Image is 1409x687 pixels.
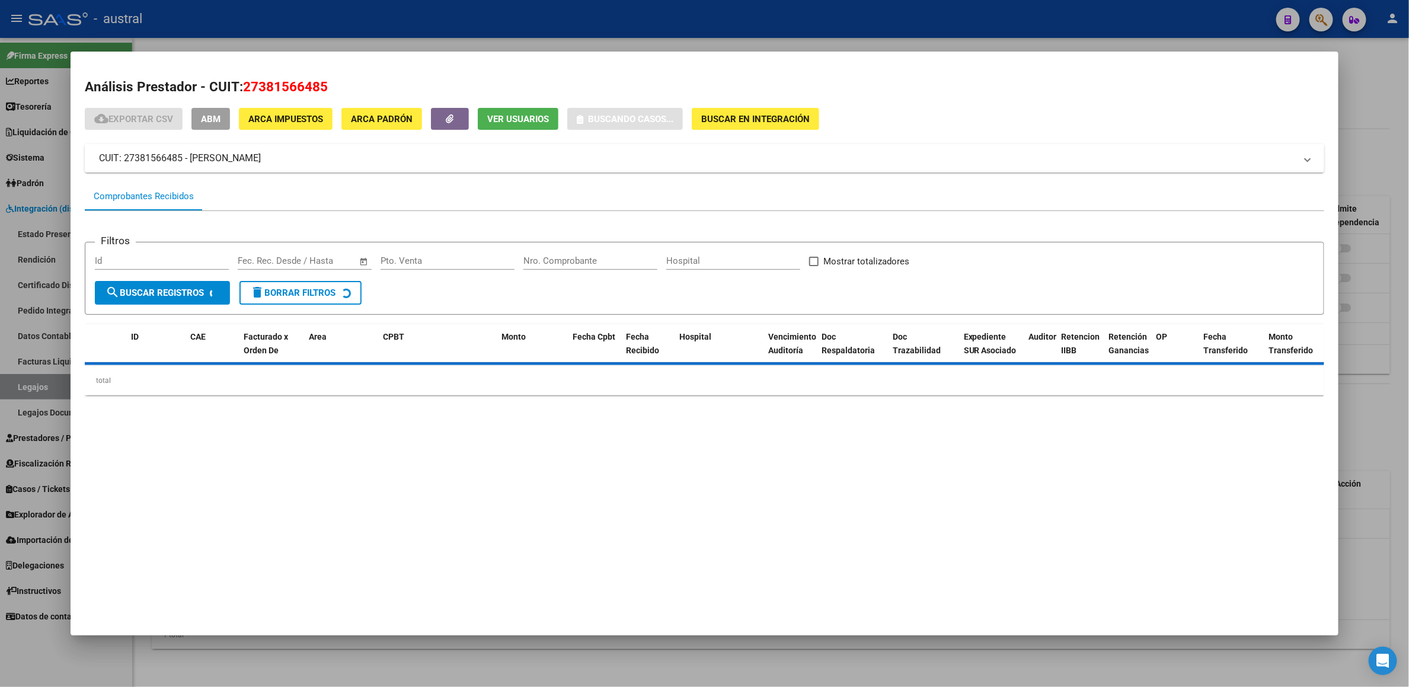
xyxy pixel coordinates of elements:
[501,332,526,341] span: Monto
[85,77,1324,97] h2: Análisis Prestador - CUIT:
[250,287,336,298] span: Borrar Filtros
[201,114,221,124] span: ABM
[1029,332,1064,341] span: Auditoria
[351,114,413,124] span: ARCA Padrón
[106,287,204,298] span: Buscar Registros
[763,324,817,376] datatable-header-cell: Vencimiento Auditoría
[568,324,621,376] datatable-header-cell: Fecha Cpbt
[692,108,819,130] button: Buscar en Integración
[309,332,327,341] span: Area
[378,324,497,376] datatable-header-cell: CPBT
[701,114,810,124] span: Buscar en Integración
[1057,324,1104,376] datatable-header-cell: Retencion IIBB
[94,114,173,124] span: Exportar CSV
[99,151,1296,165] mat-panel-title: CUIT: 27381566485 - [PERSON_NAME]
[95,233,136,248] h3: Filtros
[768,332,816,355] span: Vencimiento Auditoría
[94,190,194,203] div: Comprobantes Recibidos
[106,285,120,299] mat-icon: search
[679,332,711,341] span: Hospital
[959,324,1024,376] datatable-header-cell: Expediente SUR Asociado
[478,108,558,130] button: Ver Usuarios
[94,111,108,126] mat-icon: cloud_download
[304,324,378,376] datatable-header-cell: Area
[357,255,370,269] button: Open calendar
[95,281,230,305] button: Buscar Registros
[1024,324,1057,376] datatable-header-cell: Auditoria
[1264,324,1330,376] datatable-header-cell: Monto Transferido
[190,332,206,341] span: CAE
[1152,324,1199,376] datatable-header-cell: OP
[893,332,941,355] span: Doc Trazabilidad
[238,255,276,266] input: Start date
[85,366,1324,395] div: total
[383,332,404,341] span: CPBT
[675,324,763,376] datatable-header-cell: Hospital
[1109,332,1149,355] span: Retención Ganancias
[573,332,615,341] span: Fecha Cpbt
[964,332,1017,355] span: Expediente SUR Asociado
[131,332,139,341] span: ID
[588,114,673,124] span: Buscando casos...
[287,255,344,266] input: End date
[1199,324,1264,376] datatable-header-cell: Fecha Transferido
[626,332,659,355] span: Fecha Recibido
[239,281,362,305] button: Borrar Filtros
[243,79,328,94] span: 27381566485
[1369,647,1397,675] div: Open Intercom Messenger
[1269,332,1314,355] span: Monto Transferido
[621,324,675,376] datatable-header-cell: Fecha Recibido
[497,324,568,376] datatable-header-cell: Monto
[888,324,959,376] datatable-header-cell: Doc Trazabilidad
[244,332,288,355] span: Facturado x Orden De
[239,108,333,130] button: ARCA Impuestos
[85,144,1324,172] mat-expansion-panel-header: CUIT: 27381566485 - [PERSON_NAME]
[341,108,422,130] button: ARCA Padrón
[248,114,323,124] span: ARCA Impuestos
[85,108,183,130] button: Exportar CSV
[487,114,549,124] span: Ver Usuarios
[250,285,264,299] mat-icon: delete
[126,324,186,376] datatable-header-cell: ID
[1204,332,1248,355] span: Fecha Transferido
[1156,332,1168,341] span: OP
[186,324,239,376] datatable-header-cell: CAE
[191,108,230,130] button: ABM
[1104,324,1152,376] datatable-header-cell: Retención Ganancias
[239,324,304,376] datatable-header-cell: Facturado x Orden De
[823,254,909,269] span: Mostrar totalizadores
[567,108,683,130] button: Buscando casos...
[817,324,888,376] datatable-header-cell: Doc Respaldatoria
[1062,332,1100,355] span: Retencion IIBB
[822,332,875,355] span: Doc Respaldatoria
